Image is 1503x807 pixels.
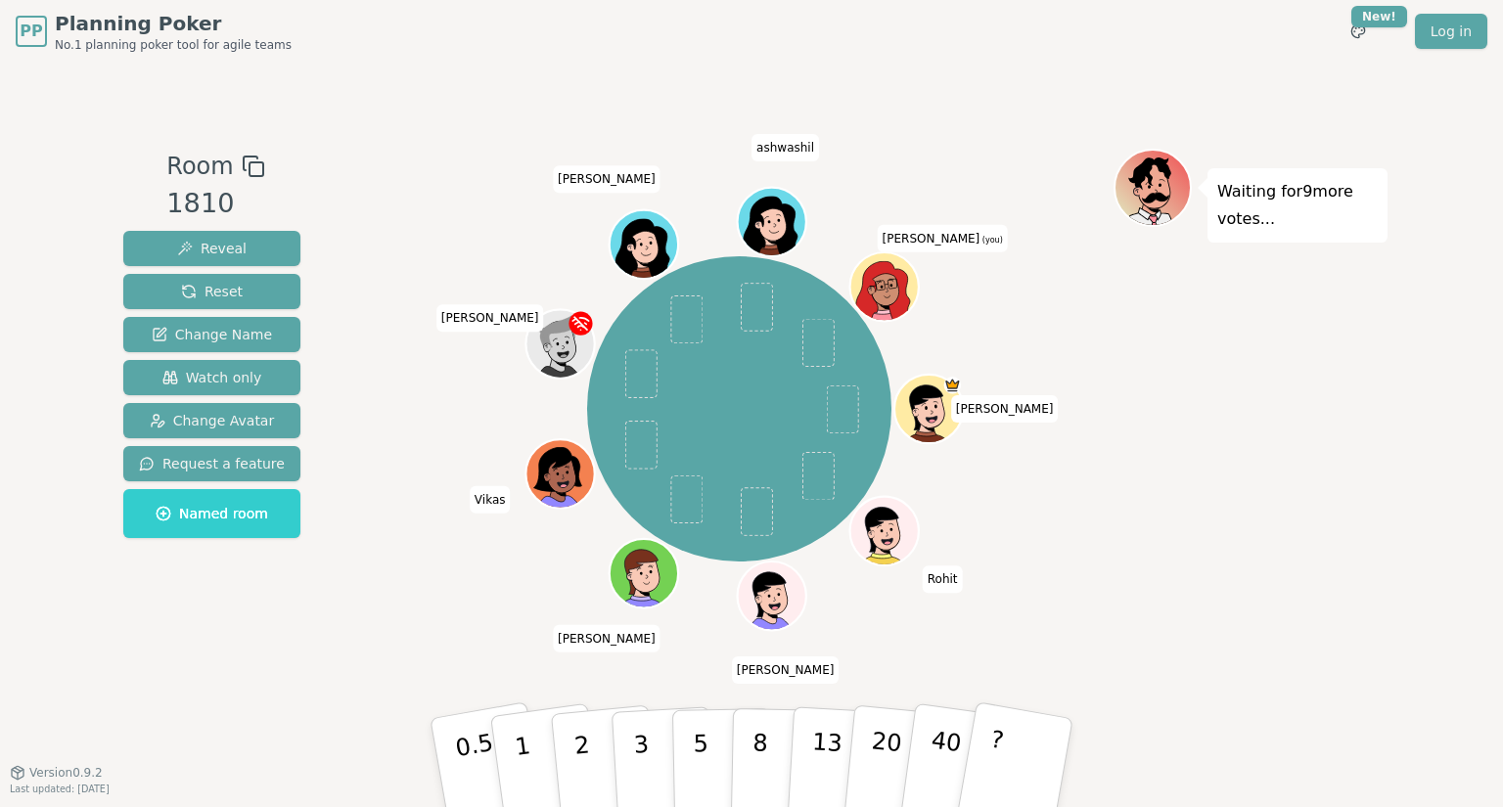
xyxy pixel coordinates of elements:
button: New! [1341,14,1376,49]
button: Reveal [123,231,300,266]
span: Click to change your name [470,486,511,514]
button: Version0.9.2 [10,765,103,781]
span: Watch only [162,368,262,387]
span: Click to change your name [553,625,660,652]
button: Click to change your avatar [852,254,917,319]
button: Reset [123,274,300,309]
div: 1810 [166,184,264,224]
span: Last updated: [DATE] [10,784,110,794]
span: Click to change your name [732,656,840,684]
span: Click to change your name [751,134,819,161]
button: Named room [123,489,300,538]
span: Click to change your name [878,225,1008,252]
span: Change Name [152,325,272,344]
span: Click to change your name [553,165,660,193]
p: Waiting for 9 more votes... [1217,178,1378,233]
span: Planning Poker [55,10,292,37]
span: Click to change your name [923,565,963,593]
span: Room [166,149,233,184]
button: Request a feature [123,446,300,481]
span: Named room [156,504,268,523]
span: (you) [979,236,1003,245]
span: No.1 planning poker tool for agile teams [55,37,292,53]
button: Change Name [123,317,300,352]
span: Tejal is the host [944,377,962,394]
span: Reveal [177,239,247,258]
span: Version 0.9.2 [29,765,103,781]
span: Click to change your name [951,395,1059,423]
span: Click to change your name [436,304,544,332]
button: Change Avatar [123,403,300,438]
a: Log in [1415,14,1487,49]
button: Watch only [123,360,300,395]
span: Change Avatar [150,411,275,430]
a: PPPlanning PokerNo.1 planning poker tool for agile teams [16,10,292,53]
span: Request a feature [139,454,285,473]
span: Reset [181,282,243,301]
div: New! [1351,6,1407,27]
span: PP [20,20,42,43]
